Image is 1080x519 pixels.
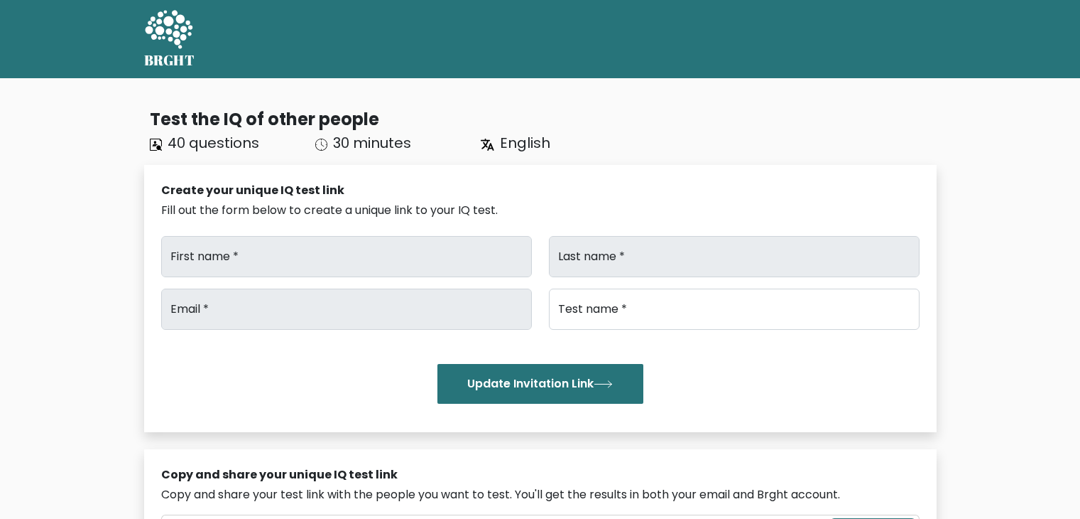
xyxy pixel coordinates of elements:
[161,202,920,219] div: Fill out the form below to create a unique link to your IQ test.
[437,364,643,404] button: Update Invitation Link
[161,182,920,199] div: Create your unique IQ test link
[549,236,920,277] input: Last name
[333,133,411,153] span: 30 minutes
[161,466,920,483] div: Copy and share your unique IQ test link
[161,486,920,503] div: Copy and share your test link with the people you want to test. You'll get the results in both yo...
[144,52,195,69] h5: BRGHT
[144,6,195,73] a: BRGHT
[168,133,259,153] span: 40 questions
[500,133,550,153] span: English
[161,289,532,330] input: Email
[549,289,920,330] input: Test name
[150,107,937,132] div: Test the IQ of other people
[161,236,532,277] input: First name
